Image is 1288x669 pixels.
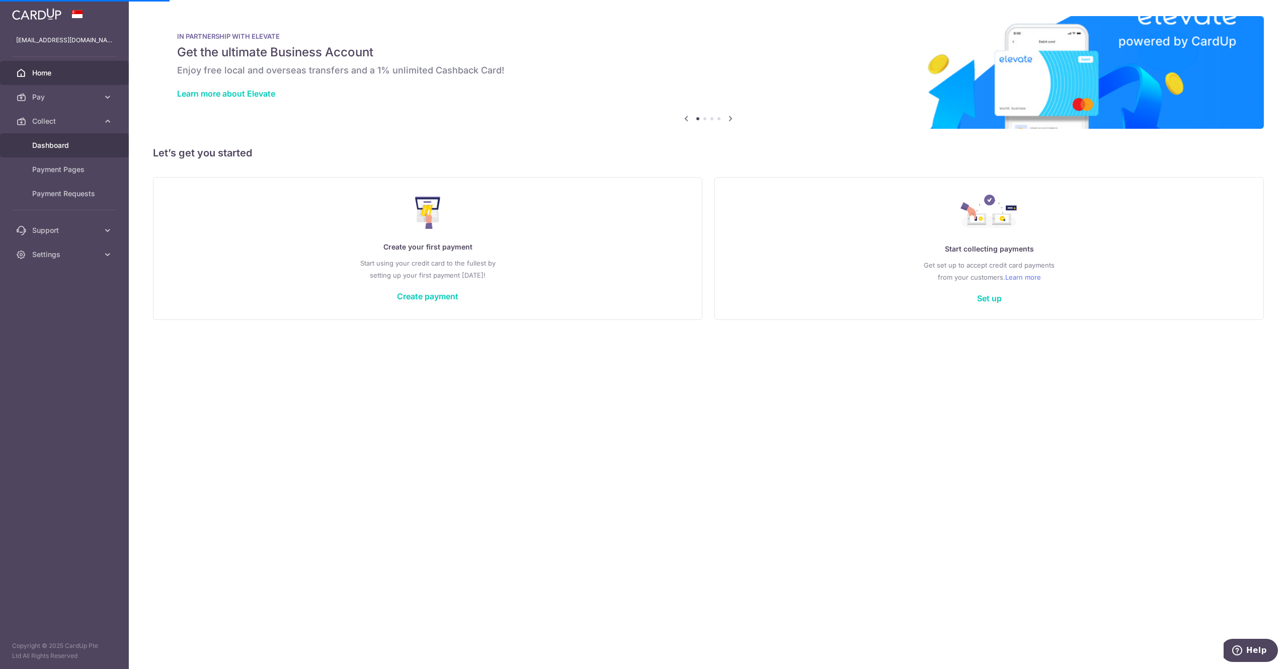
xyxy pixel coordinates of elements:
p: Start using your credit card to the fullest by setting up your first payment [DATE]! [174,257,682,281]
img: Renovation banner [153,16,1264,129]
span: Dashboard [32,140,99,150]
p: [EMAIL_ADDRESS][DOMAIN_NAME] [16,35,113,45]
a: Learn more [1005,271,1041,283]
span: Home [32,68,99,78]
img: Make Payment [415,197,441,229]
a: Learn more about Elevate [177,89,275,99]
iframe: Opens a widget where you can find more information [1224,639,1278,664]
p: Get set up to accept credit card payments from your customers. [735,259,1243,283]
span: Pay [32,92,99,102]
h5: Get the ultimate Business Account [177,44,1240,60]
p: Create your first payment [174,241,682,253]
img: CardUp [12,8,61,20]
span: Payment Requests [32,189,99,199]
span: Payment Pages [32,164,99,175]
h5: Let’s get you started [153,145,1264,161]
span: Settings [32,249,99,260]
a: Set up [977,293,1002,303]
span: Collect [32,116,99,126]
p: IN PARTNERSHIP WITH ELEVATE [177,32,1240,40]
span: Support [32,225,99,235]
a: Create payment [397,291,458,301]
p: Start collecting payments [735,243,1243,255]
img: Collect Payment [960,195,1018,231]
h6: Enjoy free local and overseas transfers and a 1% unlimited Cashback Card! [177,64,1240,76]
